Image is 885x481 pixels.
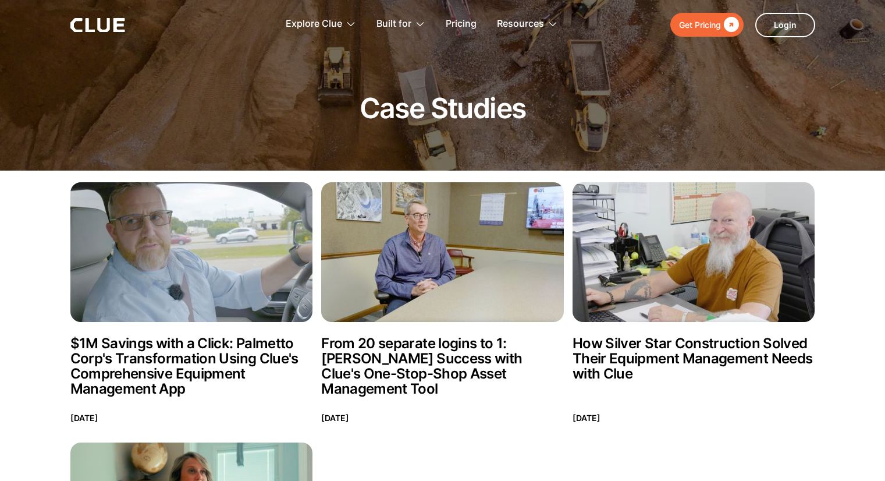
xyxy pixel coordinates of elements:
a: Login [755,13,815,37]
h2: $1M Savings with a Click: Palmetto Corp's Transformation Using Clue's Comprehensive Equipment Man... [70,336,313,397]
div: Get Pricing [679,17,721,32]
div: Built for [376,6,411,43]
div: Explore Clue [286,6,342,43]
a: Pricing [446,6,477,43]
div: Resources [497,6,544,43]
a: $1M Savings with a Click: Palmetto Corp's Transformation Using Clue's Comprehensive Equipment Man... [70,182,313,425]
img: How Silver Star Construction Solved Their Equipment Management Needs with Clue [573,182,815,322]
h2: How Silver Star Construction Solved Their Equipment Management Needs with Clue [573,336,815,381]
a: Get Pricing [670,13,744,37]
h2: From 20 separate logins to 1: [PERSON_NAME] Success with Clue's One-Stop-Shop Asset Management Tool [321,336,564,397]
p: [DATE] [70,411,98,425]
img: $1M Savings with a Click: Palmetto Corp's Transformation Using Clue's Comprehensive Equipment Man... [70,182,313,322]
h1: Case Studies [360,93,526,124]
a: How Silver Star Construction Solved Their Equipment Management Needs with ClueHow Silver Star Con... [573,182,815,425]
p: [DATE] [573,411,600,425]
p: [DATE] [321,411,349,425]
a: From 20 separate logins to 1: Igel's Success with Clue's One-Stop-Shop Asset Management ToolFrom ... [321,182,564,425]
div:  [721,17,739,32]
img: From 20 separate logins to 1: Igel's Success with Clue's One-Stop-Shop Asset Management Tool [321,182,564,322]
